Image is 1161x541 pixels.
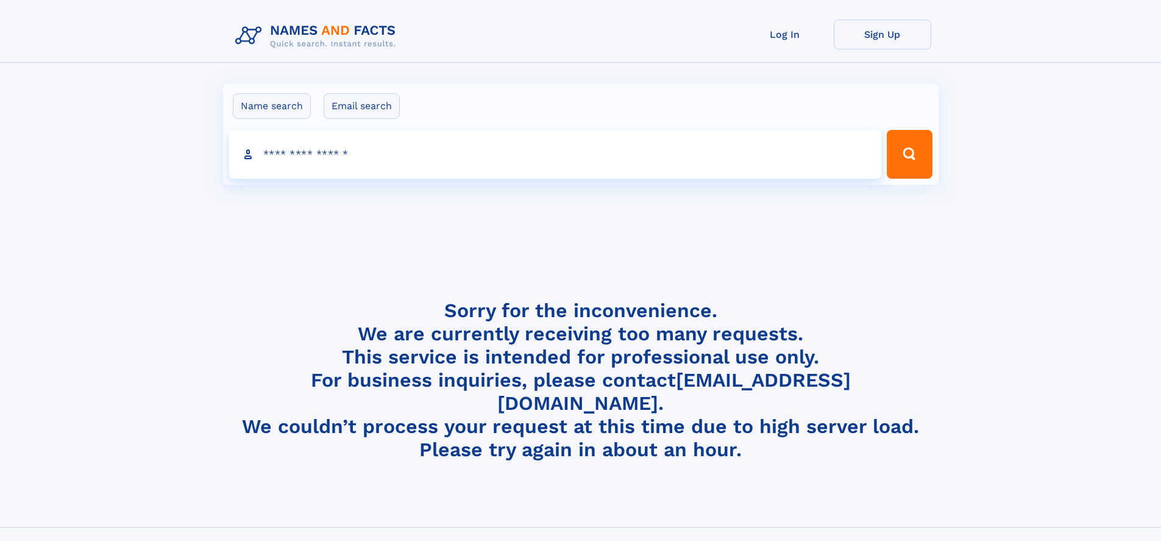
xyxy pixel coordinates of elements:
[736,20,834,49] a: Log In
[887,130,932,179] button: Search Button
[230,20,406,52] img: Logo Names and Facts
[497,368,851,415] a: [EMAIL_ADDRESS][DOMAIN_NAME]
[229,130,882,179] input: search input
[324,93,400,119] label: Email search
[230,299,931,462] h4: Sorry for the inconvenience. We are currently receiving too many requests. This service is intend...
[233,93,311,119] label: Name search
[834,20,931,49] a: Sign Up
